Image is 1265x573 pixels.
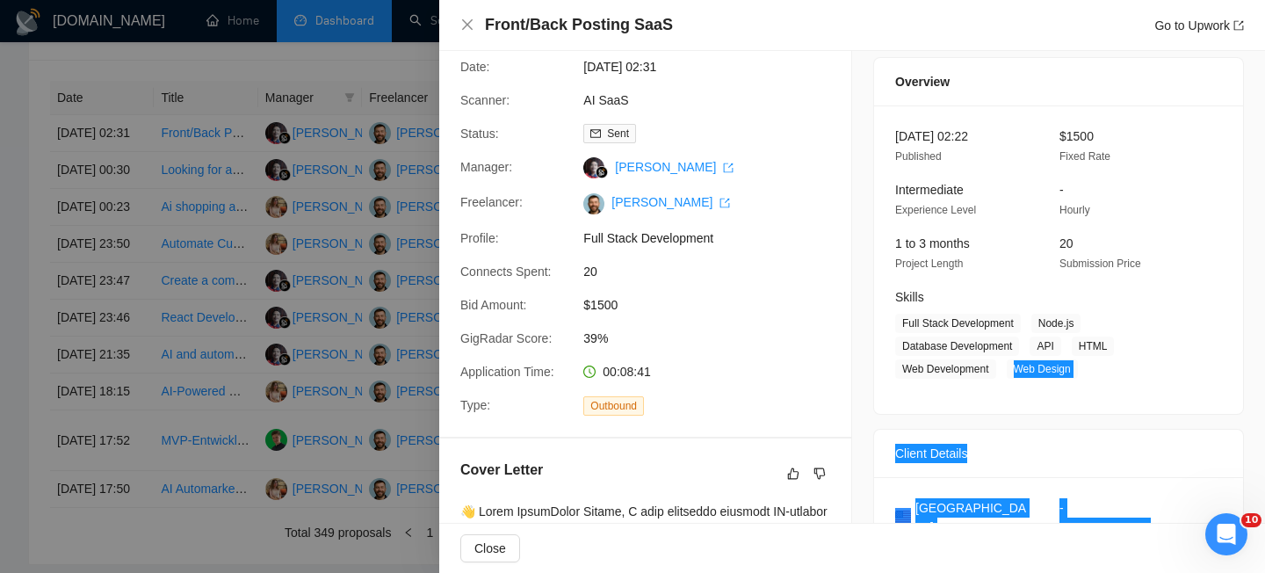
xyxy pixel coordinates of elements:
span: Bid Amount: [460,298,527,312]
img: 🇺🇸 [895,508,911,527]
img: c1-JWQDXWEy3CnA6sRtFzzU22paoDq5cZnWyBNc3HWqwvuW0qNnjm1CMP-YmbEEtPC [583,193,604,214]
span: [DATE] 02:31 [583,57,847,76]
span: mail [590,128,601,139]
span: Database Development [895,337,1019,356]
span: Date: [460,60,489,74]
span: Skills [895,290,924,304]
span: $1500 [583,295,847,315]
span: Sent [607,127,629,140]
span: Freelancer: [460,195,523,209]
span: Full Stack Development [583,228,847,248]
span: Overview [895,72,950,91]
span: - [1059,501,1064,515]
span: export [719,198,730,208]
span: Manager: [460,160,512,174]
span: 39% [583,329,847,348]
span: Scanner: [460,93,510,107]
span: 1 to 3 months [895,236,970,250]
button: dislike [809,463,830,484]
span: Status: [460,127,499,141]
h5: Cover Letter [460,460,543,481]
span: - [1059,183,1064,197]
a: [PERSON_NAME] export [611,195,730,209]
iframe: Intercom live chat [1205,513,1247,555]
button: Close [460,18,474,33]
span: API [1030,337,1060,356]
span: Node.js [1031,314,1081,333]
span: 20 [1059,236,1073,250]
span: 20 [583,262,847,281]
span: Submission Price [1059,257,1141,270]
span: 10 [1241,513,1261,527]
button: Close [460,534,520,562]
span: clock-circle [583,366,596,378]
span: close [460,18,474,32]
span: Project Length [895,257,963,270]
span: Average Feedback [1059,522,1148,534]
span: 00:08:41 [603,365,651,379]
span: [GEOGRAPHIC_DATA] [915,498,1031,537]
a: Go to Upworkexport [1154,18,1244,33]
span: export [1233,20,1244,31]
span: like [787,467,799,481]
span: HTML [1072,337,1115,356]
span: [DATE] 02:22 [895,129,968,143]
span: Profile: [460,231,499,245]
span: dislike [813,467,826,481]
button: like [783,463,804,484]
h4: Front/Back Posting SaaS [485,14,673,36]
span: GigRadar Score: [460,331,552,345]
span: Published [895,150,942,163]
span: export [723,163,734,173]
span: Hourly [1059,204,1090,216]
img: gigradar-bm.png [596,166,608,178]
span: Close [474,539,506,558]
span: Experience Level [895,204,976,216]
span: Connects Spent: [460,265,552,279]
span: Fixed Rate [1059,150,1110,163]
a: AI SaaS [583,93,628,107]
span: Type: [460,398,490,412]
span: Web Design [1007,359,1078,379]
span: Intermediate [895,183,964,197]
span: Full Stack Development [895,314,1021,333]
span: Application Time: [460,365,554,379]
span: $1500 [1059,129,1094,143]
div: Client Details [895,430,1222,477]
a: [PERSON_NAME] export [615,160,734,174]
span: Web Development [895,359,996,379]
span: Outbound [583,396,644,416]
